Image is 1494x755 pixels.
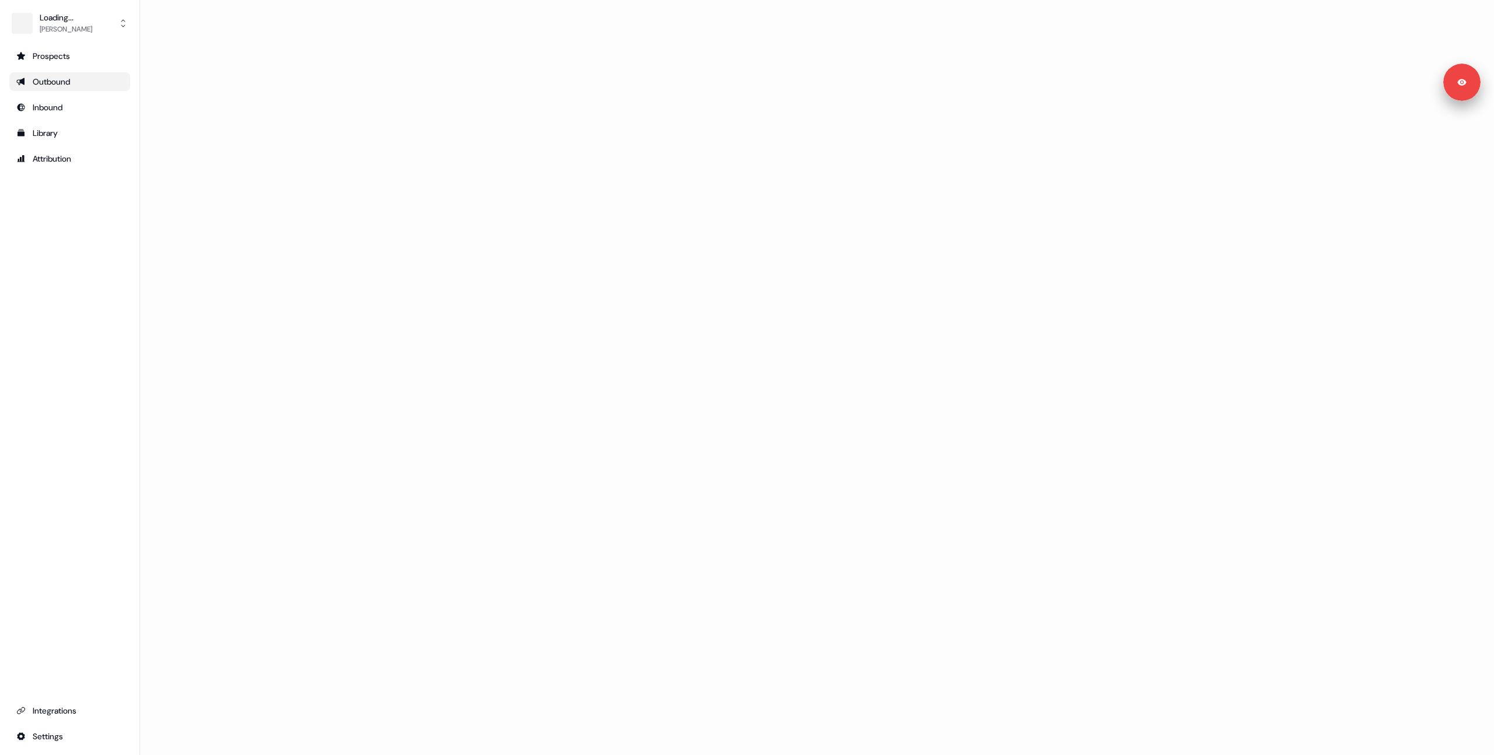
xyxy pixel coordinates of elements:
[9,124,130,142] a: Go to templates
[16,102,123,113] div: Inbound
[9,98,130,117] a: Go to Inbound
[40,12,92,23] div: Loading...
[16,76,123,88] div: Outbound
[9,701,130,720] a: Go to integrations
[40,23,92,35] div: [PERSON_NAME]
[9,9,130,37] button: Loading...[PERSON_NAME]
[9,72,130,91] a: Go to outbound experience
[9,727,130,746] a: Go to integrations
[9,149,130,168] a: Go to attribution
[16,730,123,742] div: Settings
[16,153,123,165] div: Attribution
[16,127,123,139] div: Library
[9,47,130,65] a: Go to prospects
[16,50,123,62] div: Prospects
[16,705,123,716] div: Integrations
